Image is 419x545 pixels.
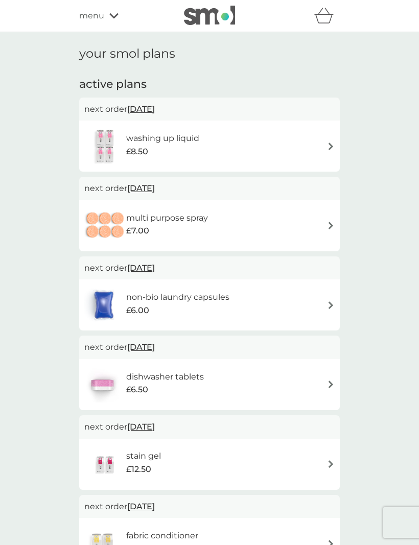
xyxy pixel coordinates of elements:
p: next order [84,420,335,434]
img: washing up liquid [84,128,126,164]
h6: washing up liquid [126,132,199,145]
h2: active plans [79,77,340,92]
span: £12.50 [126,463,151,476]
h6: multi purpose spray [126,211,208,225]
img: arrow right [327,143,335,150]
img: multi purpose spray [84,208,126,244]
img: dishwasher tablets [84,367,120,402]
span: [DATE] [127,417,155,437]
p: next order [84,182,335,195]
h6: fabric conditioner [126,529,198,542]
img: smol [184,6,235,25]
p: next order [84,500,335,513]
img: arrow right [327,222,335,229]
p: next order [84,262,335,275]
span: [DATE] [127,496,155,516]
h1: your smol plans [79,46,340,61]
span: £8.50 [126,145,148,158]
h6: stain gel [126,449,161,463]
span: £6.50 [126,383,148,396]
span: [DATE] [127,258,155,278]
span: [DATE] [127,337,155,357]
img: arrow right [327,301,335,309]
img: stain gel [84,446,126,482]
span: [DATE] [127,99,155,119]
span: menu [79,9,104,22]
p: next order [84,103,335,116]
img: arrow right [327,381,335,388]
span: £7.00 [126,224,149,238]
div: basket [314,6,340,26]
h6: dishwasher tablets [126,370,204,384]
img: arrow right [327,460,335,468]
img: non-bio laundry capsules [84,287,123,323]
p: next order [84,341,335,354]
span: £6.00 [126,304,149,317]
h6: non-bio laundry capsules [126,291,229,304]
span: [DATE] [127,178,155,198]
